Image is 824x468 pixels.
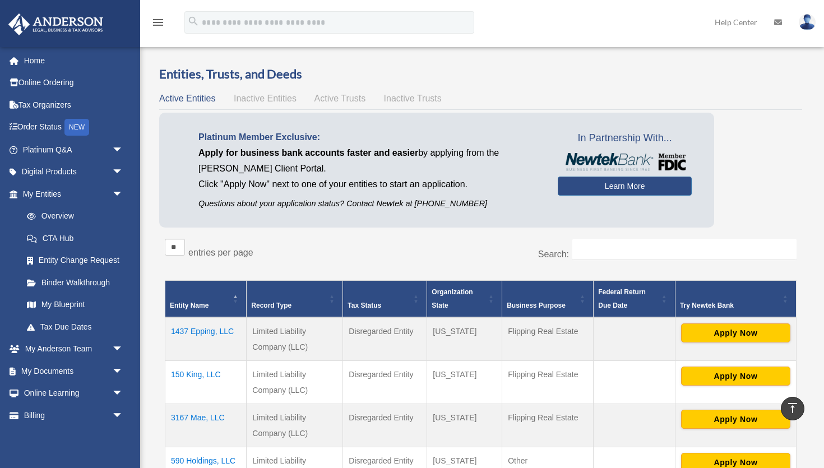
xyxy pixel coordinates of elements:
[502,360,594,404] td: Flipping Real Estate
[538,249,569,259] label: Search:
[8,338,140,360] a: My Anderson Teamarrow_drop_down
[563,153,686,171] img: NewtekBankLogoSM.png
[151,16,165,29] i: menu
[198,148,418,157] span: Apply for business bank accounts faster and easier
[16,271,135,294] a: Binder Walkthrough
[502,280,594,317] th: Business Purpose: Activate to sort
[8,183,135,205] a: My Entitiesarrow_drop_down
[343,317,427,361] td: Disregarded Entity
[247,360,343,404] td: Limited Liability Company (LLC)
[427,280,502,317] th: Organization State: Activate to sort
[165,317,247,361] td: 1437 Epping, LLC
[187,15,200,27] i: search
[598,288,646,309] span: Federal Return Due Date
[343,360,427,404] td: Disregarded Entity
[8,49,140,72] a: Home
[198,197,541,211] p: Questions about your application status? Contact Newtek at [PHONE_NUMBER]
[558,177,692,196] a: Learn More
[680,299,779,312] div: Try Newtek Bank
[16,316,135,338] a: Tax Due Dates
[165,360,247,404] td: 150 King, LLC
[16,227,135,249] a: CTA Hub
[594,280,675,317] th: Federal Return Due Date: Activate to sort
[781,397,804,420] a: vertical_align_top
[502,317,594,361] td: Flipping Real Estate
[198,177,541,192] p: Click "Apply Now" next to one of your entities to start an application.
[16,205,129,228] a: Overview
[675,280,796,317] th: Try Newtek Bank : Activate to sort
[112,404,135,427] span: arrow_drop_down
[799,14,816,30] img: User Pic
[343,404,427,447] td: Disregarded Entity
[681,323,790,342] button: Apply Now
[247,404,343,447] td: Limited Liability Company (LLC)
[502,404,594,447] td: Flipping Real Estate
[507,302,566,309] span: Business Purpose
[8,360,140,382] a: My Documentsarrow_drop_down
[8,382,140,405] a: Online Learningarrow_drop_down
[16,249,135,272] a: Entity Change Request
[8,72,140,94] a: Online Ordering
[112,338,135,361] span: arrow_drop_down
[558,129,692,147] span: In Partnership With...
[8,161,140,183] a: Digital Productsarrow_drop_down
[151,20,165,29] a: menu
[8,116,140,139] a: Order StatusNEW
[314,94,366,103] span: Active Trusts
[159,66,802,83] h3: Entities, Trusts, and Deeds
[8,94,140,116] a: Tax Organizers
[16,294,135,316] a: My Blueprint
[384,94,442,103] span: Inactive Trusts
[432,288,473,309] span: Organization State
[681,367,790,386] button: Apply Now
[786,401,799,415] i: vertical_align_top
[112,360,135,383] span: arrow_drop_down
[427,317,502,361] td: [US_STATE]
[198,129,541,145] p: Platinum Member Exclusive:
[170,302,209,309] span: Entity Name
[348,302,381,309] span: Tax Status
[8,404,140,427] a: Billingarrow_drop_down
[8,138,140,161] a: Platinum Q&Aarrow_drop_down
[251,302,291,309] span: Record Type
[112,138,135,161] span: arrow_drop_down
[427,360,502,404] td: [US_STATE]
[343,280,427,317] th: Tax Status: Activate to sort
[64,119,89,136] div: NEW
[8,427,140,449] a: Events Calendar
[188,248,253,257] label: entries per page
[247,280,343,317] th: Record Type: Activate to sort
[247,317,343,361] td: Limited Liability Company (LLC)
[112,161,135,184] span: arrow_drop_down
[165,404,247,447] td: 3167 Mae, LLC
[159,94,215,103] span: Active Entities
[5,13,107,35] img: Anderson Advisors Platinum Portal
[681,410,790,429] button: Apply Now
[112,382,135,405] span: arrow_drop_down
[198,145,541,177] p: by applying from the [PERSON_NAME] Client Portal.
[234,94,297,103] span: Inactive Entities
[112,183,135,206] span: arrow_drop_down
[165,280,247,317] th: Entity Name: Activate to invert sorting
[427,404,502,447] td: [US_STATE]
